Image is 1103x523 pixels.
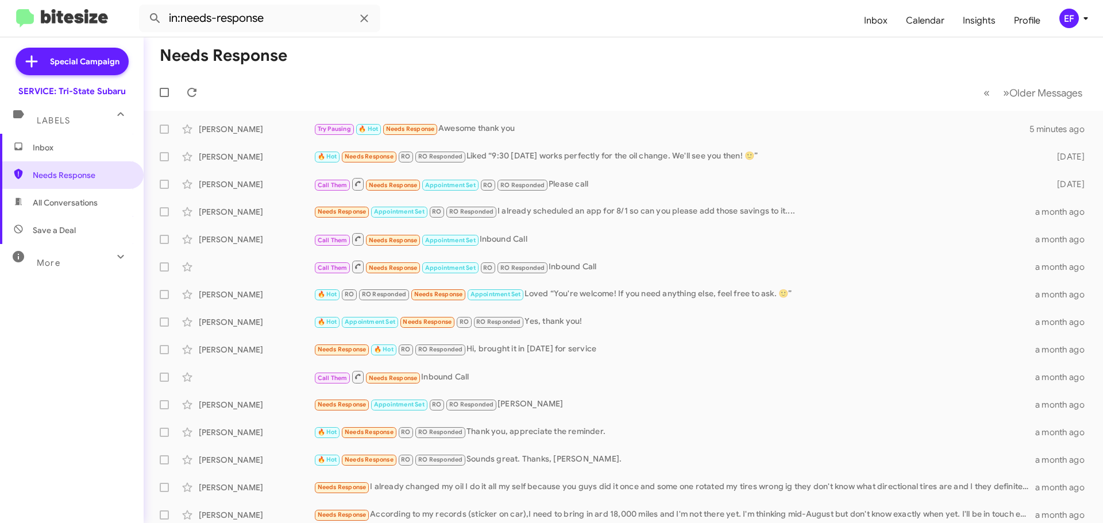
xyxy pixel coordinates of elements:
span: RO Responded [418,346,462,353]
span: Needs Response [345,428,394,436]
span: Needs Response [403,318,452,326]
div: a month ago [1035,509,1094,521]
div: a month ago [1035,234,1094,245]
span: RO [345,290,354,298]
div: a month ago [1035,482,1094,493]
span: RO Responded [362,290,406,298]
a: Special Campaign [16,48,129,75]
div: a month ago [1035,289,1094,300]
span: RO Responded [449,401,493,408]
span: 🔥 Hot [318,428,337,436]
span: Appointment Set [345,318,395,326]
span: Appointment Set [425,237,476,244]
span: Appointment Set [425,264,476,272]
div: Loved “You're welcome! If you need anything else, feel free to ask. 🙂” [314,288,1035,301]
span: Needs Response [386,125,435,133]
span: RO [483,181,492,189]
span: Appointment Set [374,401,425,408]
div: Please call [314,177,1039,191]
span: Older Messages [1009,87,1082,99]
div: According to my records (sticker on car),I need to bring in ard 18,000 miles and I'm not there ye... [314,508,1035,521]
div: a month ago [1035,344,1094,355]
div: I already changed my oil I do it all my self because you guys did it once and some one rotated my... [314,481,1035,494]
span: RO Responded [500,264,545,272]
div: [PERSON_NAME] [199,454,314,466]
span: 🔥 Hot [318,290,337,298]
div: a month ago [1035,316,1094,328]
span: Needs Response [318,346,367,353]
div: a month ago [1035,399,1094,410]
div: [DATE] [1039,151,1094,162]
div: [PERSON_NAME] [199,123,314,135]
span: Needs Response [345,456,394,463]
div: a month ago [1035,371,1094,383]
span: RO [432,208,441,215]
div: [PERSON_NAME] [199,289,314,300]
span: Appointment Set [470,290,521,298]
span: 🔥 Hot [318,456,337,463]
span: Try Pausing [318,125,351,133]
span: 🔥 Hot [358,125,378,133]
span: « [984,86,990,100]
div: [PERSON_NAME] [199,151,314,162]
nav: Page navigation example [977,81,1089,104]
span: » [1003,86,1009,100]
div: a month ago [1035,454,1094,466]
div: [PERSON_NAME] [199,179,314,190]
button: Next [996,81,1089,104]
div: Awesome thank you [314,122,1029,135]
div: [PERSON_NAME] [199,427,314,438]
span: All Conversations [33,197,98,208]
span: RO [401,153,410,160]
div: [PERSON_NAME] [199,316,314,328]
button: EF [1050,9,1090,28]
div: [DATE] [1039,179,1094,190]
span: Appointment Set [374,208,425,215]
div: [PERSON_NAME] [199,509,314,521]
div: Sounds great. Thanks, [PERSON_NAME]. [314,453,1035,466]
span: Call Them [318,264,348,272]
span: 🔥 Hot [318,318,337,326]
div: a month ago [1035,206,1094,218]
span: Save a Deal [33,224,76,236]
span: RO [401,428,410,436]
div: [PERSON_NAME] [199,482,314,493]
a: Calendar [897,4,954,37]
span: Needs Response [318,483,367,491]
div: I already scheduled an app for 8/1 so can you please add those savings to it.... [314,205,1035,218]
span: Call Them [318,374,348,382]
span: RO [401,346,410,353]
span: RO [483,264,492,272]
span: RO Responded [418,153,462,160]
span: Needs Response [345,153,394,160]
div: a month ago [1035,261,1094,273]
span: Needs Response [33,169,130,181]
span: RO [460,318,469,326]
div: Thank you, appreciate the reminder. [314,425,1035,439]
span: Needs Response [369,374,418,382]
span: 🔥 Hot [318,153,337,160]
span: More [37,258,60,268]
div: SERVICE: Tri-State Subaru [18,86,126,97]
a: Insights [954,4,1005,37]
span: Needs Response [369,237,418,244]
input: Search [139,5,380,32]
a: Inbox [855,4,897,37]
span: Needs Response [318,208,367,215]
span: Call Them [318,237,348,244]
div: 5 minutes ago [1029,123,1094,135]
span: RO Responded [476,318,520,326]
span: RO Responded [500,181,545,189]
span: Call Them [318,181,348,189]
div: Inbound Call [314,259,1035,274]
div: a month ago [1035,427,1094,438]
div: [PERSON_NAME] [199,399,314,410]
span: Labels [37,115,70,126]
span: 🔥 Hot [374,346,394,353]
a: Profile [1005,4,1050,37]
div: Yes, thank you! [314,315,1035,328]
